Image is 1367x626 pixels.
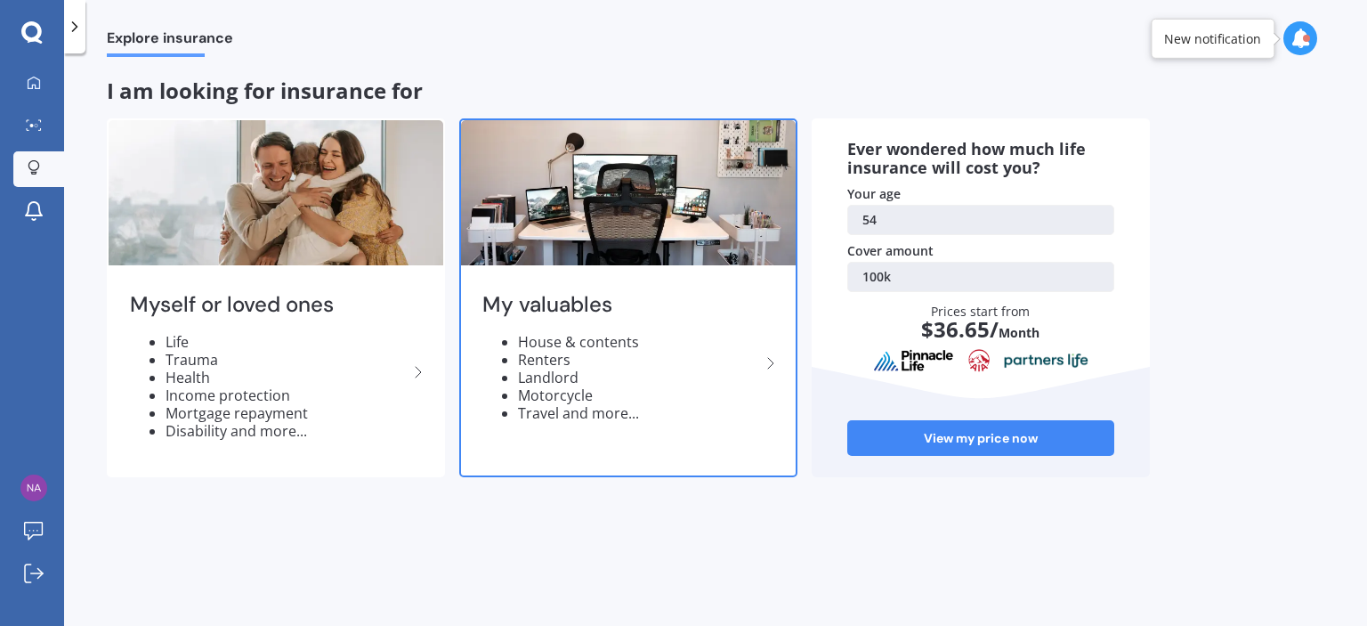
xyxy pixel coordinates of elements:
div: Prices start from [866,303,1096,358]
a: 54 [847,205,1114,235]
img: Myself or loved ones [109,120,443,265]
li: Income protection [166,386,408,404]
li: Renters [518,351,760,369]
span: $ 36.65 / [921,314,999,344]
li: House & contents [518,333,760,351]
div: New notification [1164,29,1261,47]
h2: Myself or loved ones [130,291,408,319]
li: Life [166,333,408,351]
h2: My valuables [482,291,760,319]
span: Explore insurance [107,29,233,53]
li: Landlord [518,369,760,386]
li: Health [166,369,408,386]
img: pinnacle [873,349,955,372]
img: aia [968,349,990,372]
a: 100k [847,262,1114,292]
li: Trauma [166,351,408,369]
li: Mortgage repayment [166,404,408,422]
span: Month [999,324,1039,341]
img: partnersLife [1004,353,1089,369]
div: Cover amount [847,242,1114,260]
span: I am looking for insurance for [107,76,423,105]
li: Motorcycle [518,386,760,404]
div: Your age [847,185,1114,203]
div: Ever wondered how much life insurance will cost you? [847,140,1114,178]
a: View my price now [847,420,1114,456]
li: Travel and more... [518,404,760,422]
img: My valuables [461,120,796,265]
img: 0d36924b6a3dc54f0b94a4b4860d3b98 [20,475,47,501]
li: Disability and more... [166,422,408,440]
